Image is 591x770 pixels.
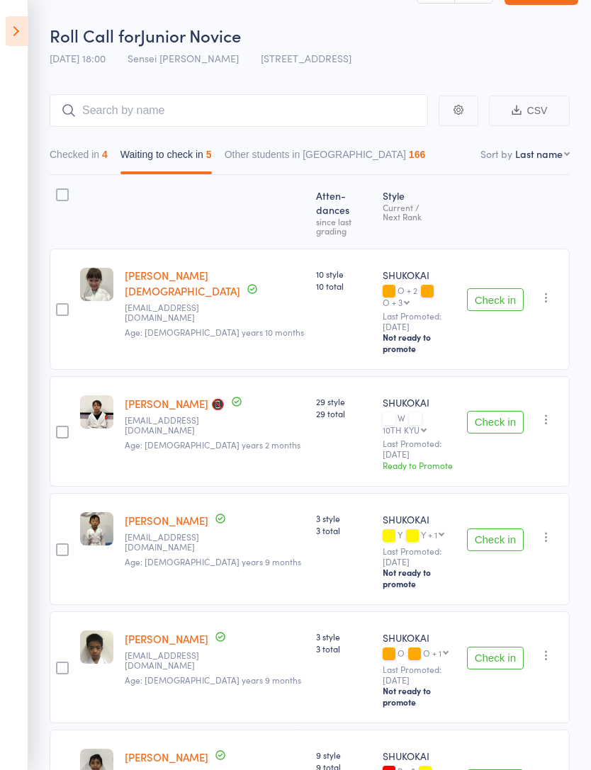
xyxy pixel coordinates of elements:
span: [DATE] 18:00 [50,51,106,65]
a: [PERSON_NAME] [125,513,208,528]
div: Y [383,530,456,542]
div: Not ready to promote [383,685,456,708]
img: image1689834918.png [80,512,113,545]
div: Style [377,181,461,242]
div: O + 1 [423,648,441,657]
div: since last grading [316,217,371,235]
span: [STREET_ADDRESS] [261,51,351,65]
img: image1756367936.png [80,395,113,429]
a: [PERSON_NAME] 📵 [125,396,225,411]
span: 10 style [316,268,371,280]
div: O + 3 [383,298,403,307]
button: Check in [467,647,524,669]
small: oguchimami@gmail.com [125,532,217,553]
div: W [383,413,456,434]
div: Last name [515,147,563,161]
span: 29 style [316,395,371,407]
a: [PERSON_NAME] [125,749,208,764]
div: SHUKOKAI [383,630,456,645]
span: 3 style [316,512,371,524]
div: SHUKOKAI [383,512,456,526]
button: Checked in4 [50,142,108,174]
span: 3 style [316,630,371,642]
div: 4 [102,149,108,160]
div: 10TH KYU [383,425,420,434]
div: 166 [409,149,425,160]
div: O [383,648,456,660]
span: Roll Call for [50,23,140,47]
div: Not ready to promote [383,332,456,354]
a: [PERSON_NAME] [125,631,208,646]
a: [PERSON_NAME][DEMOGRAPHIC_DATA] [125,268,240,298]
div: Y + 1 [421,530,437,539]
div: Not ready to promote [383,567,456,589]
span: Sensei [PERSON_NAME] [128,51,239,65]
button: Other students in [GEOGRAPHIC_DATA]166 [225,142,426,174]
button: Waiting to check in5 [120,142,212,174]
span: 29 total [316,407,371,419]
button: Check in [467,288,524,311]
img: image1619770030.png [80,268,113,301]
span: Age: [DEMOGRAPHIC_DATA] years 9 months [125,555,301,567]
span: Age: [DEMOGRAPHIC_DATA] years 10 months [125,326,304,338]
span: 10 total [316,280,371,292]
div: O + 2 [383,285,456,307]
small: yosephine_puspitasari@yahoo.com [125,302,217,323]
button: CSV [489,96,570,126]
span: 3 total [316,524,371,536]
img: image1581923040.png [80,630,113,664]
div: Atten­dances [310,181,377,242]
input: Search by name [50,94,428,127]
span: 9 style [316,749,371,761]
div: SHUKOKAI [383,749,456,763]
small: emilsoy@yahoo.com [125,650,217,671]
button: Check in [467,528,524,551]
div: SHUKOKAI [383,268,456,282]
small: Last Promoted: [DATE] [383,438,456,459]
div: Current / Next Rank [383,203,456,221]
span: Age: [DEMOGRAPHIC_DATA] years 9 months [125,674,301,686]
span: 3 total [316,642,371,655]
label: Sort by [480,147,512,161]
span: Age: [DEMOGRAPHIC_DATA] years 2 months [125,438,300,451]
small: Last Promoted: [DATE] [383,664,456,685]
small: awadiyas1495@gmail.com [125,415,217,436]
button: Check in [467,411,524,434]
small: Last Promoted: [DATE] [383,311,456,332]
div: 5 [206,149,212,160]
small: Last Promoted: [DATE] [383,546,456,567]
span: Junior Novice [140,23,241,47]
div: SHUKOKAI [383,395,456,409]
div: Ready to Promote [383,459,456,471]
